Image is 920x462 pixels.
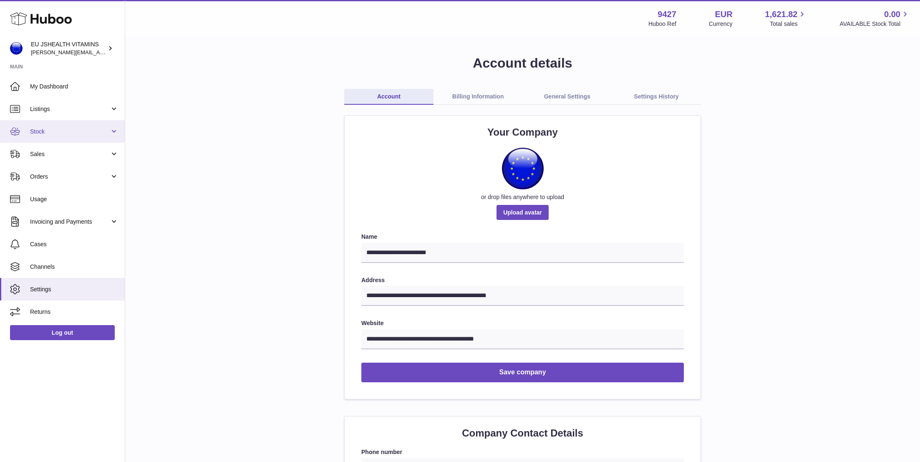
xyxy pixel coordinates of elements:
label: Address [361,276,684,284]
h2: Company Contact Details [361,427,684,440]
span: AVAILABLE Stock Total [839,20,910,28]
a: General Settings [523,89,612,105]
div: Huboo Ref [648,20,676,28]
label: Website [361,319,684,327]
label: Phone number [361,448,684,456]
span: Orders [30,173,110,181]
a: Log out [10,325,115,340]
h2: Your Company [361,126,684,139]
span: Settings [30,285,118,293]
a: Account [344,89,434,105]
span: Stock [30,128,110,136]
label: Name [361,233,684,241]
strong: EUR [715,9,732,20]
span: Returns [30,308,118,316]
a: Billing Information [434,89,523,105]
span: Sales [30,150,110,158]
span: Cases [30,240,118,248]
button: Save company [361,363,684,382]
div: or drop files anywhere to upload [361,193,684,201]
a: Settings History [612,89,701,105]
span: Invoicing and Payments [30,218,110,226]
span: [PERSON_NAME][EMAIL_ADDRESS][DOMAIN_NAME] [31,49,167,56]
span: 0.00 [884,9,900,20]
div: Currency [709,20,733,28]
img: WhatsApp-Image-2022-06-08-at-1.50.23-PM.jpeg [502,148,544,189]
h1: Account details [139,54,907,72]
span: 1,621.82 [765,9,798,20]
a: 1,621.82 Total sales [765,9,807,28]
span: My Dashboard [30,83,118,91]
strong: 9427 [658,9,676,20]
a: 0.00 AVAILABLE Stock Total [839,9,910,28]
span: Channels [30,263,118,271]
div: EU JSHEALTH VITAMINS [31,40,106,56]
span: Total sales [770,20,807,28]
span: Upload avatar [497,205,549,220]
span: Usage [30,195,118,203]
img: laura@jessicasepel.com [10,42,23,55]
span: Listings [30,105,110,113]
